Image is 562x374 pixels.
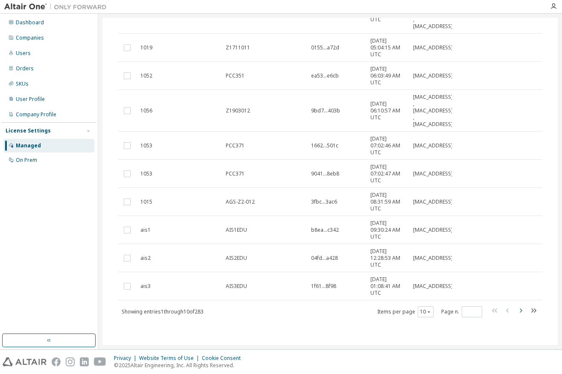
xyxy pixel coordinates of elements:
[140,107,152,114] span: 1056
[413,227,453,233] span: [MAC_ADDRESS]
[370,192,405,212] span: [DATE] 08:31:59 AM UTC
[370,101,405,121] span: [DATE] 06:10:57 AM UTC
[16,142,41,149] div: Managed
[16,50,31,57] div: Users
[413,44,453,51] span: [MAC_ADDRESS]
[226,107,250,114] span: Z1903012
[226,227,247,233] span: AIS1EDU
[311,142,338,149] span: 1662...501c
[441,306,482,317] span: Page n.
[80,357,89,366] img: linkedin.svg
[311,44,339,51] span: 0155...a72d
[140,199,152,205] span: 1015
[140,44,152,51] span: 1019
[413,72,453,79] span: [MAC_ADDRESS]
[94,357,106,366] img: youtube.svg
[226,142,245,149] span: PCC371
[226,170,245,177] span: PCC371
[377,306,434,317] span: Items per page
[370,37,405,58] span: [DATE] 05:04:15 AM UTC
[311,283,336,290] span: 1f61...8f98
[311,72,339,79] span: ea53...e6cb
[6,127,51,134] div: License Settings
[370,220,405,240] span: [DATE] 09:30:24 AM UTC
[226,199,255,205] span: AGS-Z2-012
[114,362,246,369] p: © 2025 Altair Engineering, Inc. All Rights Reserved.
[16,111,56,118] div: Company Profile
[16,35,44,41] div: Companies
[226,255,247,262] span: AIS2EDU
[66,357,75,366] img: instagram.svg
[413,94,453,128] span: [MAC_ADDRESS] , [MAC_ADDRESS] , [MAC_ADDRESS]
[139,355,202,362] div: Website Terms of Use
[4,3,111,11] img: Altair One
[311,227,339,233] span: b8ea...c342
[226,72,245,79] span: PCC351
[202,355,246,362] div: Cookie Consent
[370,164,405,184] span: [DATE] 07:02:47 AM UTC
[3,357,47,366] img: altair_logo.svg
[370,135,405,156] span: [DATE] 07:02:46 AM UTC
[413,142,453,149] span: [MAC_ADDRESS]
[140,170,152,177] span: 1053
[114,355,139,362] div: Privacy
[413,283,453,290] span: [MAC_ADDRESS]
[140,72,152,79] span: 1052
[122,308,204,315] span: Showing entries 1 through 10 of 283
[413,255,453,262] span: [MAC_ADDRESS]
[311,107,340,114] span: 9bd7...403b
[311,255,338,262] span: 04fd...a428
[226,283,247,290] span: AIS3EDU
[311,199,337,205] span: 3fbc...3ac6
[140,227,151,233] span: ais1
[16,157,37,164] div: On Prem
[16,19,44,26] div: Dashboard
[140,255,151,262] span: ais2
[140,142,152,149] span: 1053
[420,308,431,315] button: 10
[16,81,29,87] div: SKUs
[140,283,151,290] span: ais3
[370,276,405,296] span: [DATE] 01:08:41 AM UTC
[370,66,405,86] span: [DATE] 06:03:49 AM UTC
[413,199,453,205] span: [MAC_ADDRESS]
[16,96,45,103] div: User Profile
[52,357,61,366] img: facebook.svg
[16,65,34,72] div: Orders
[370,248,405,268] span: [DATE] 12:28:53 AM UTC
[413,170,453,177] span: [MAC_ADDRESS]
[226,44,250,51] span: Z1711011
[311,170,339,177] span: 9041...8eb8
